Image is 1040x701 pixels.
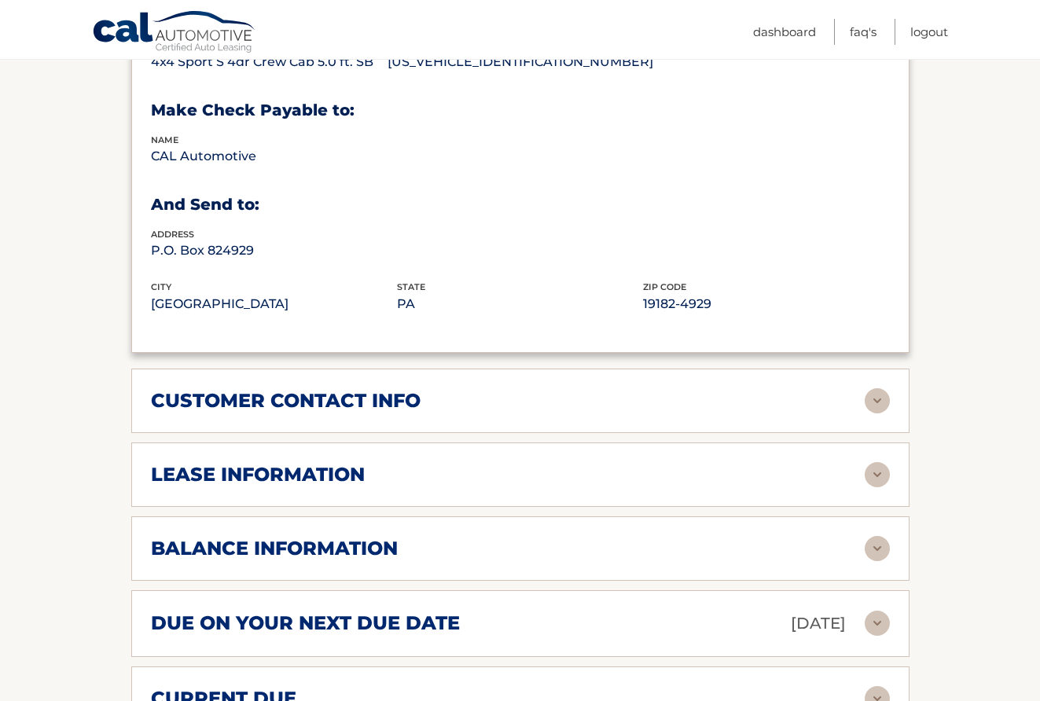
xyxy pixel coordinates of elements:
span: city [151,281,171,292]
h2: customer contact info [151,389,421,413]
span: zip code [643,281,686,292]
img: accordion-rest.svg [865,462,890,487]
span: address [151,229,194,240]
h2: lease information [151,463,365,486]
h3: Make Check Payable to: [151,101,890,120]
p: PA [397,293,643,315]
img: accordion-rest.svg [865,611,890,636]
p: 4x4 Sport S 4dr Crew Cab 5.0 ft. SB [151,51,388,73]
h3: And Send to: [151,195,890,215]
span: name [151,134,178,145]
h2: balance information [151,537,398,560]
p: [US_VEHICLE_IDENTIFICATION_NUMBER] [388,51,653,73]
p: [DATE] [791,610,846,637]
span: state [397,281,425,292]
p: [GEOGRAPHIC_DATA] [151,293,397,315]
a: FAQ's [850,19,876,45]
a: Cal Automotive [92,10,257,56]
a: Logout [910,19,948,45]
p: 19182-4929 [643,293,889,315]
img: accordion-rest.svg [865,536,890,561]
p: CAL Automotive [151,145,397,167]
a: Dashboard [753,19,816,45]
h2: due on your next due date [151,611,460,635]
img: accordion-rest.svg [865,388,890,413]
p: P.O. Box 824929 [151,240,397,262]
